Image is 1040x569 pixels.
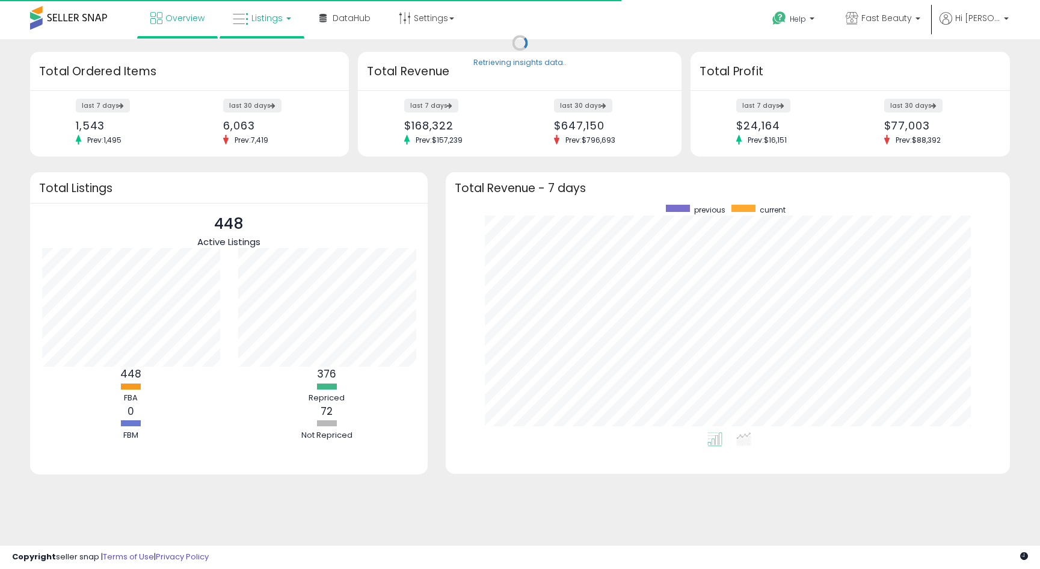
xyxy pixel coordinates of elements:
div: FBM [95,430,167,441]
label: last 7 days [736,99,790,113]
h3: Total Ordered Items [39,63,340,80]
span: Active Listings [197,235,260,248]
h3: Total Revenue - 7 days [455,184,1001,193]
div: 1,543 [76,119,180,132]
h3: Total Profit [700,63,1000,80]
label: last 7 days [76,99,130,113]
span: Hi [PERSON_NAME] [955,12,1000,24]
label: last 30 days [554,99,612,113]
span: Help [790,14,806,24]
i: Get Help [772,11,787,26]
a: Hi [PERSON_NAME] [940,12,1009,39]
b: 72 [321,404,333,418]
h3: Total Revenue [367,63,672,80]
span: Fast Beauty [861,12,912,24]
label: last 30 days [223,99,282,113]
h3: Total Listings [39,184,419,193]
span: Listings [251,12,283,24]
div: 6,063 [223,119,328,132]
b: 0 [128,404,134,418]
span: previous [694,205,725,215]
div: $77,003 [884,119,989,132]
span: Prev: $88,392 [890,135,947,145]
span: DataHub [333,12,371,24]
b: 376 [317,367,336,381]
label: last 30 days [884,99,943,113]
span: current [760,205,786,215]
div: Retrieving insights data.. [473,58,567,69]
p: 448 [197,213,260,235]
span: Prev: 7,419 [229,135,274,145]
div: Not Repriced [291,430,363,441]
div: $24,164 [736,119,841,132]
span: Prev: $16,151 [742,135,793,145]
div: $168,322 [404,119,511,132]
span: Overview [165,12,205,24]
span: Prev: $796,693 [559,135,621,145]
label: last 7 days [404,99,458,113]
div: Repriced [291,393,363,404]
b: 448 [120,367,141,381]
span: Prev: $157,239 [410,135,469,145]
span: Prev: 1,495 [81,135,128,145]
div: FBA [95,393,167,404]
div: $647,150 [554,119,660,132]
a: Help [763,2,826,39]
